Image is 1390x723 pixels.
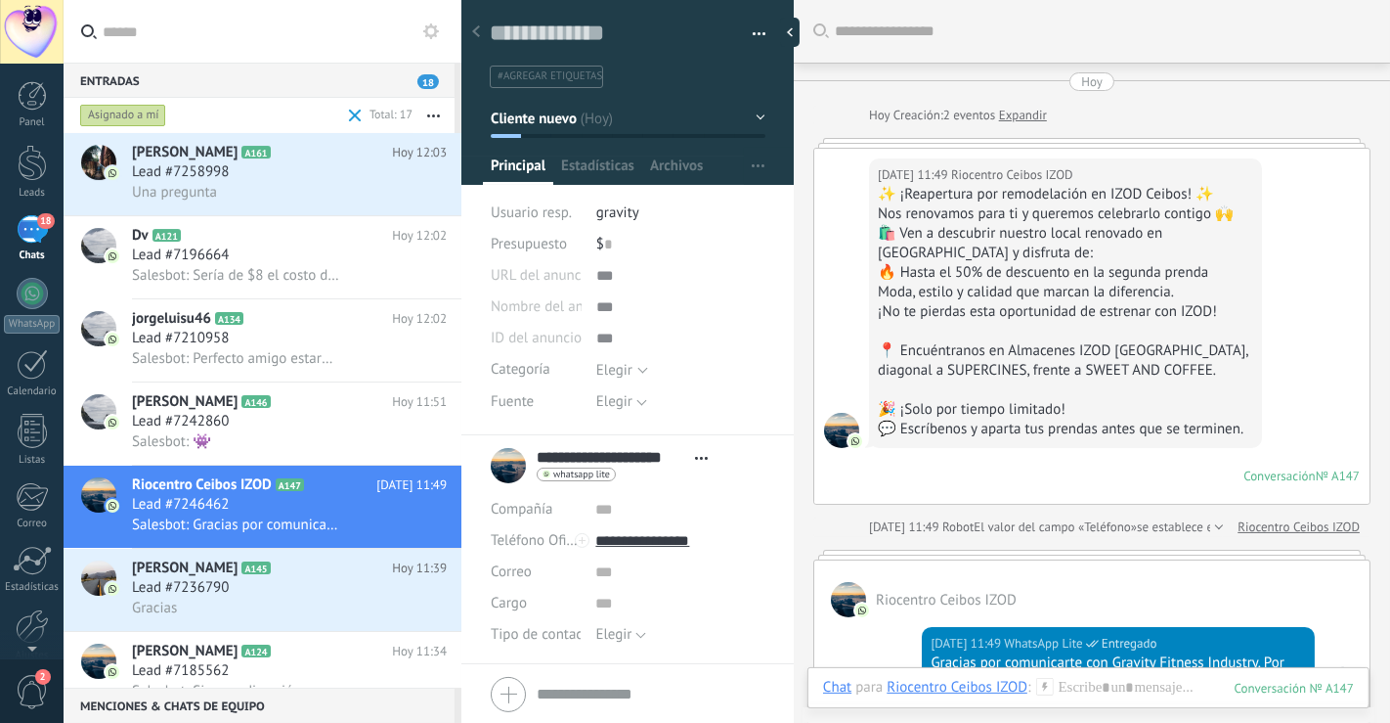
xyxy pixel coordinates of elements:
[491,525,581,557] button: Teléfono Oficina
[491,235,567,253] span: Presupuesto
[132,349,339,368] span: Salesbot: Perfecto amigo estaré pendiente 💪🏼
[491,596,527,610] span: Cargo
[132,661,229,681] span: Lead #7185562
[241,562,270,574] span: A145
[132,475,272,495] span: Riocentro Ceibos IZOD
[942,519,974,535] span: Robot
[824,413,859,448] span: Riocentro Ceibos IZOD
[878,165,951,185] div: [DATE] 11:49
[553,470,610,479] span: whatsapp lite
[132,495,229,515] span: Lead #7246462
[650,157,703,185] span: Archivos
[4,116,61,129] div: Panel
[64,383,461,465] a: avataricon[PERSON_NAME]A146Hoy 11:51Lead #7242860Salesbot: 👾
[64,466,461,548] a: avatariconRiocentro Ceibos IZODA147[DATE] 11:49Lead #7246462Salesbot: Gracias por comunicarte con...
[596,386,647,418] button: Elegir
[132,578,229,598] span: Lead #7236790
[498,69,602,83] span: #agregar etiquetas
[491,260,582,292] div: URL del anuncio de TikTok
[595,625,631,644] span: Elegir
[491,198,582,229] div: Usuario resp.
[241,395,270,408] span: A146
[855,678,883,698] span: para
[491,394,534,409] span: Fuente
[596,392,632,411] span: Elegir
[132,162,229,182] span: Lead #7258998
[878,400,1253,420] div: 🎉 ¡Solo por tiempo limitado!
[491,157,545,185] span: Principal
[132,226,149,246] span: Dv
[106,582,119,596] img: icon
[491,354,582,385] div: Categoría
[64,63,455,98] div: Entradas
[241,645,270,657] span: A124
[943,106,995,125] span: 2 eventos
[999,106,1047,125] a: Expandir
[276,478,304,491] span: A147
[491,494,581,525] div: Compañía
[132,392,238,412] span: [PERSON_NAME]
[491,588,581,619] div: Cargo
[132,329,229,348] span: Lead #7210958
[491,627,595,642] span: Tipo de contacto
[1081,72,1103,91] div: Hoy
[1137,518,1337,537] span: se establece en «[PHONE_NUMBER]»
[106,333,119,346] img: icon
[132,516,339,534] span: Salesbot: Gracias por comunicarte con Gravity Fitness Industry. Por favor, haznos saber cómo pode...
[1004,634,1082,654] span: WhatsApp Lite
[392,143,447,162] span: Hoy 12:03
[878,420,1253,439] div: 💬 Escríbenos y aparta tus prendas antes que se terminen.
[132,183,217,202] span: Una pregunta
[392,642,447,661] span: Hoy 11:34
[4,518,61,530] div: Correo
[106,249,119,263] img: icon
[64,632,461,714] a: avataricon[PERSON_NAME]A124Hoy 11:34Lead #7185562Salesbot: Si a esa dirección para los 89M
[491,531,592,550] span: Teléfono Oficina
[132,432,211,451] span: Salesbot: 👾
[132,642,238,661] span: [PERSON_NAME]
[887,678,1027,696] div: Riocentro Ceibos IZOD
[491,323,582,354] div: ID del anuncio de TikTok
[132,143,238,162] span: [PERSON_NAME]
[37,213,54,229] span: 18
[491,203,572,222] span: Usuario resp.
[491,619,581,651] div: Tipo de contacto
[855,604,869,617] img: com.amocrm.amocrmwa.svg
[35,669,51,685] span: 2
[491,268,656,283] span: URL del anuncio de TikTok
[132,682,339,700] span: Salesbot: Si a esa dirección para los 89M
[362,106,413,125] div: Total: 17
[1316,468,1360,484] div: № A147
[931,654,1306,693] div: Gracias por comunicarte con Gravity Fitness Industry. Por favor, haznos saber cómo podemos ayudarte.
[491,229,582,260] div: Presupuesto
[64,216,461,298] a: avatariconDvA121Hoy 12:02Lead #7196664Salesbot: Sería de $8 el costo de envío amigo
[1243,468,1316,484] div: Conversación
[106,499,119,513] img: icon
[876,591,1017,610] span: Riocentro Ceibos IZOD
[392,392,447,412] span: Hoy 11:51
[596,363,632,378] div: Elegir
[64,299,461,382] a: avatariconjorgeluisu46A134Hoy 12:02Lead #7210958Salesbot: Perfecto amigo estaré pendiente 💪🏼
[878,283,1253,302] div: Moda, estilo y calidad que marcan la diferencia.
[4,315,60,334] div: WhatsApp
[561,157,634,185] span: Estadísticas
[80,104,166,127] div: Asignado a mí
[1325,666,1360,701] span: WhatsApp Lite
[951,165,1073,185] span: Riocentro Ceibos IZOD
[132,309,211,329] span: jorgeluisu46
[848,434,862,448] img: com.amocrm.amocrmwa.svg
[392,226,447,246] span: Hoy 12:02
[215,312,243,325] span: A134
[596,229,765,260] div: $
[491,386,582,418] div: Fuente
[4,454,61,467] div: Listas
[4,249,61,262] div: Chats
[376,475,447,495] span: [DATE] 11:49
[869,106,1047,125] div: Creación:
[878,341,1253,381] div: 📍 Encuéntranos en Almacenes IZOD [GEOGRAPHIC_DATA], diagonal a SUPERCINES, frente a SWEET AND COF...
[974,518,1137,537] span: El valor del campo «Teléfono»
[106,416,119,429] img: icon
[780,18,800,47] div: Ocultar
[132,599,177,617] span: Gracias
[1238,518,1360,537] a: Riocentro Ceibos IZOD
